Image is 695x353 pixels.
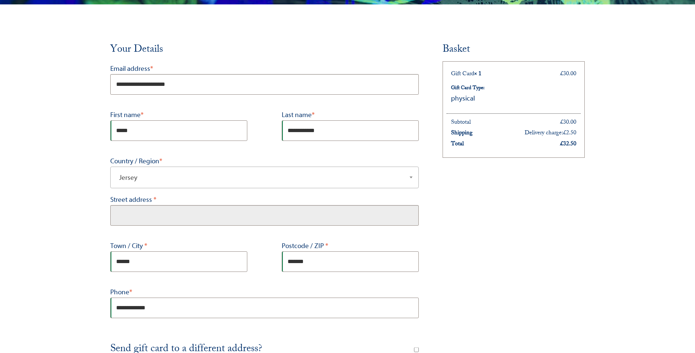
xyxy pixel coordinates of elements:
[414,347,419,352] input: Send gift card to a different address?
[110,194,419,205] label: Street address
[560,117,563,128] span: £
[110,109,247,120] label: First name
[563,128,576,139] bdi: 2.50
[110,287,419,298] label: Phone
[282,109,419,120] label: Last name
[447,117,492,128] th: Subtotal
[443,43,585,58] h3: Basket
[451,84,503,93] dt: Gift Card Type:
[560,69,576,80] bdi: 30.00
[447,69,507,110] td: Gift Card
[451,93,503,104] p: physical
[447,128,492,139] th: Shipping
[110,43,419,58] h3: Your Details
[447,139,492,150] th: Total
[282,240,419,251] label: Postcode / ZIP
[560,69,563,80] span: £
[560,139,563,150] span: £
[110,240,247,251] label: Town / City
[110,156,419,167] label: Country / Region
[116,172,413,183] span: Jersey
[560,117,576,128] bdi: 30.00
[110,63,419,74] label: Email address
[525,128,576,139] label: Delivery charge:
[110,167,419,188] span: Country / Region
[560,139,576,150] bdi: 32.50
[474,69,481,80] strong: × 1
[563,128,566,139] span: £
